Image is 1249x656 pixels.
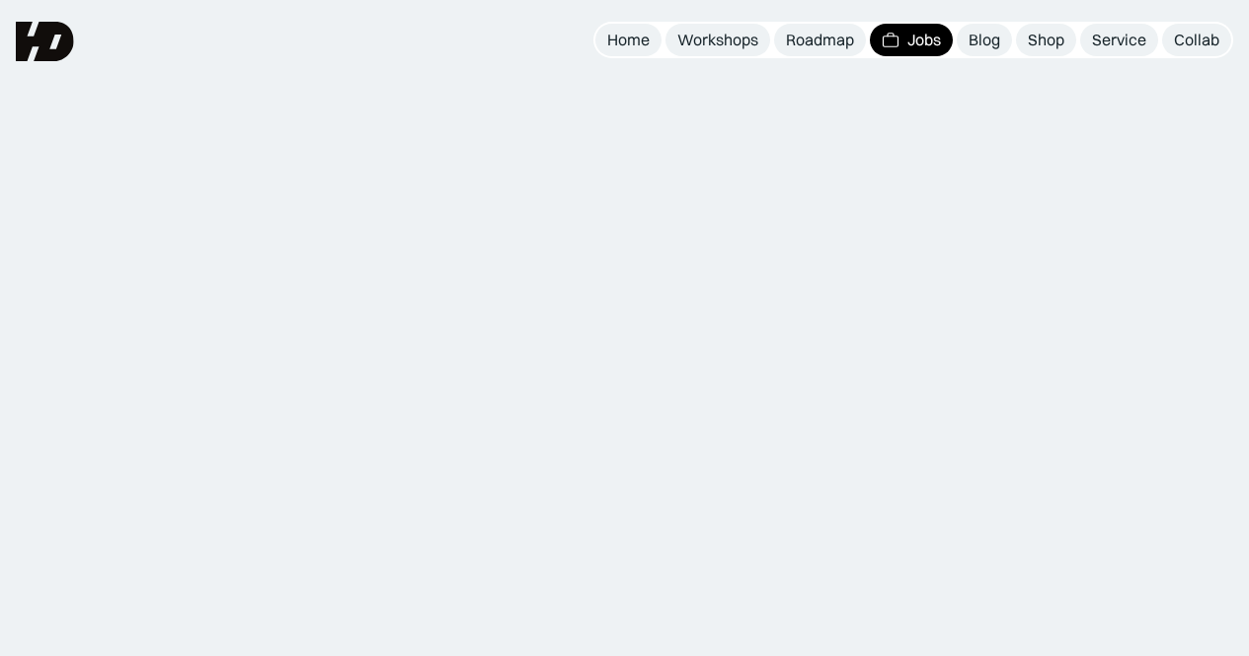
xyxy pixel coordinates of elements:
a: Workshops [665,24,770,56]
a: Collab [1162,24,1231,56]
div: Blog [969,30,1000,50]
a: Roadmap [774,24,866,56]
a: Blog [957,24,1012,56]
div: Workshops [677,30,758,50]
a: Jobs [870,24,953,56]
div: Collab [1174,30,1219,50]
div: Roadmap [786,30,854,50]
div: Service [1092,30,1146,50]
div: Jobs [907,30,941,50]
a: Service [1080,24,1158,56]
div: Shop [1028,30,1064,50]
a: Home [595,24,662,56]
a: Shop [1016,24,1076,56]
div: Home [607,30,650,50]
